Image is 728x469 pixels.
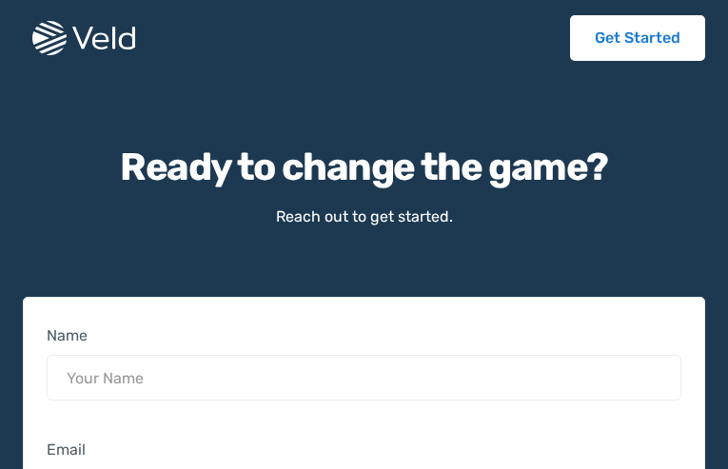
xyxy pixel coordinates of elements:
a: Get Started [570,15,705,61]
div: Reach out to get started. [276,205,453,228]
label: Email [47,439,681,461]
img: Veld [32,21,135,55]
h1: Ready to change the game? [120,145,607,190]
input: Your Name [47,355,681,401]
label: Name [47,324,681,347]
